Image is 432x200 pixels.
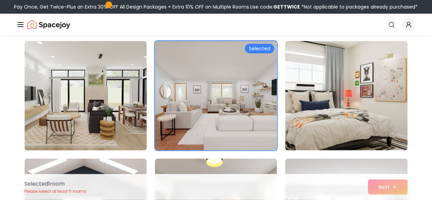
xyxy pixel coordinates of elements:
[250,3,300,10] span: Use code:
[25,189,87,194] p: Please select at least 5 rooms
[155,41,277,150] img: Room room-2
[245,44,274,53] div: Selected
[16,14,416,36] nav: Global
[300,3,418,10] span: *Not applicable to packages already purchased*
[274,3,300,10] b: GETTWICE
[25,180,87,188] p: Selected 1 room
[14,3,418,10] div: Pay Once, Get Twice-Plus an Extra 30% OFF All Design Packages + Extra 10% OFF on Multiple Rooms.
[22,38,150,153] img: Room room-1
[285,41,407,150] img: Room room-3
[27,18,70,31] img: Spacejoy Logo
[27,18,70,31] a: Spacejoy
